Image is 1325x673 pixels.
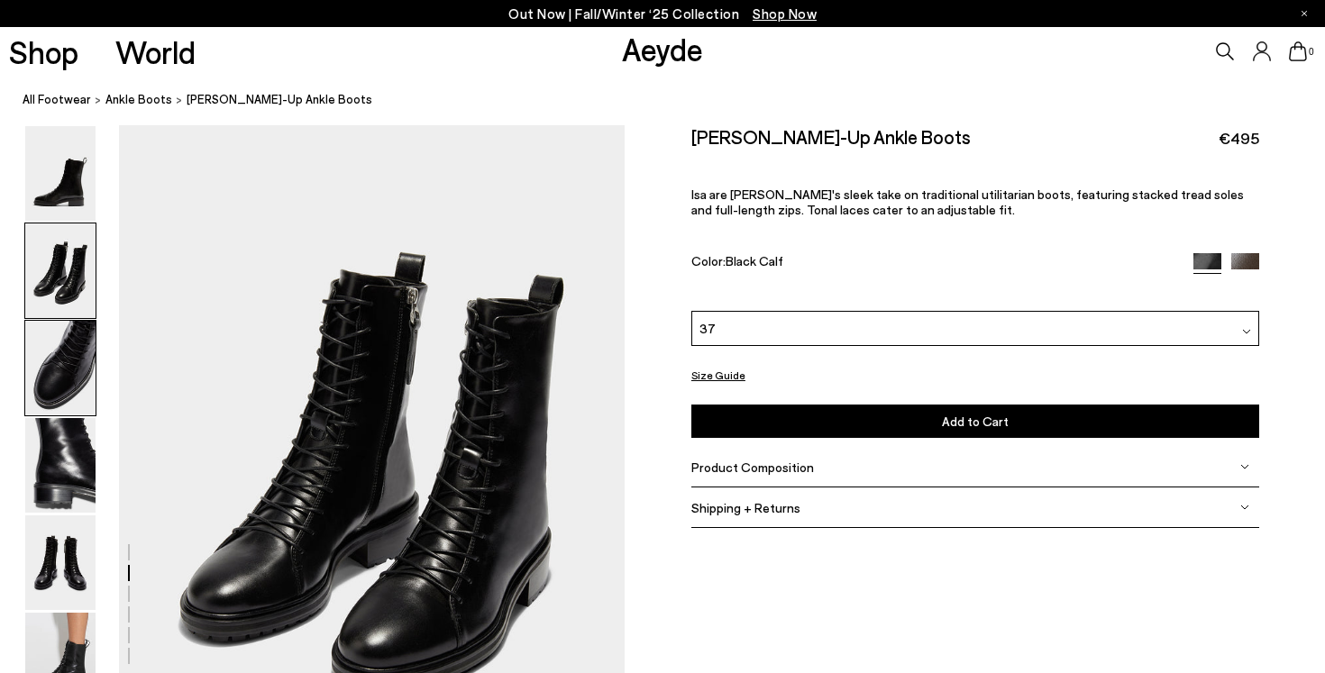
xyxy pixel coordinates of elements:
[1219,127,1259,150] span: €495
[691,405,1259,438] button: Add to Cart
[105,90,172,109] a: ankle boots
[105,92,172,106] span: ankle boots
[1307,47,1316,57] span: 0
[691,500,800,515] span: Shipping + Returns
[691,253,1175,274] div: Color:
[753,5,817,22] span: Navigate to /collections/new-in
[691,186,1244,217] span: Isa are [PERSON_NAME]'s sleek take on traditional utilitarian boots, featuring stacked tread sole...
[699,319,716,338] span: 37
[942,414,1009,429] span: Add to Cart
[25,418,96,513] img: Isa Lace-Up Ankle Boots - Image 4
[622,30,703,68] a: Aeyde
[9,36,78,68] a: Shop
[508,3,817,25] p: Out Now | Fall/Winter ‘25 Collection
[187,90,372,109] span: [PERSON_NAME]-Up Ankle Boots
[691,459,814,475] span: Product Composition
[25,126,96,221] img: Isa Lace-Up Ankle Boots - Image 1
[1240,462,1249,471] img: svg%3E
[25,515,96,610] img: Isa Lace-Up Ankle Boots - Image 5
[1289,41,1307,61] a: 0
[23,90,91,109] a: All Footwear
[25,321,96,415] img: Isa Lace-Up Ankle Boots - Image 3
[1240,503,1249,512] img: svg%3E
[23,76,1325,125] nav: breadcrumb
[691,125,971,148] h2: [PERSON_NAME]-Up Ankle Boots
[726,253,783,268] span: Black Calf
[691,364,745,387] button: Size Guide
[115,36,196,68] a: World
[1242,327,1251,336] img: svg%3E
[25,223,96,318] img: Isa Lace-Up Ankle Boots - Image 2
